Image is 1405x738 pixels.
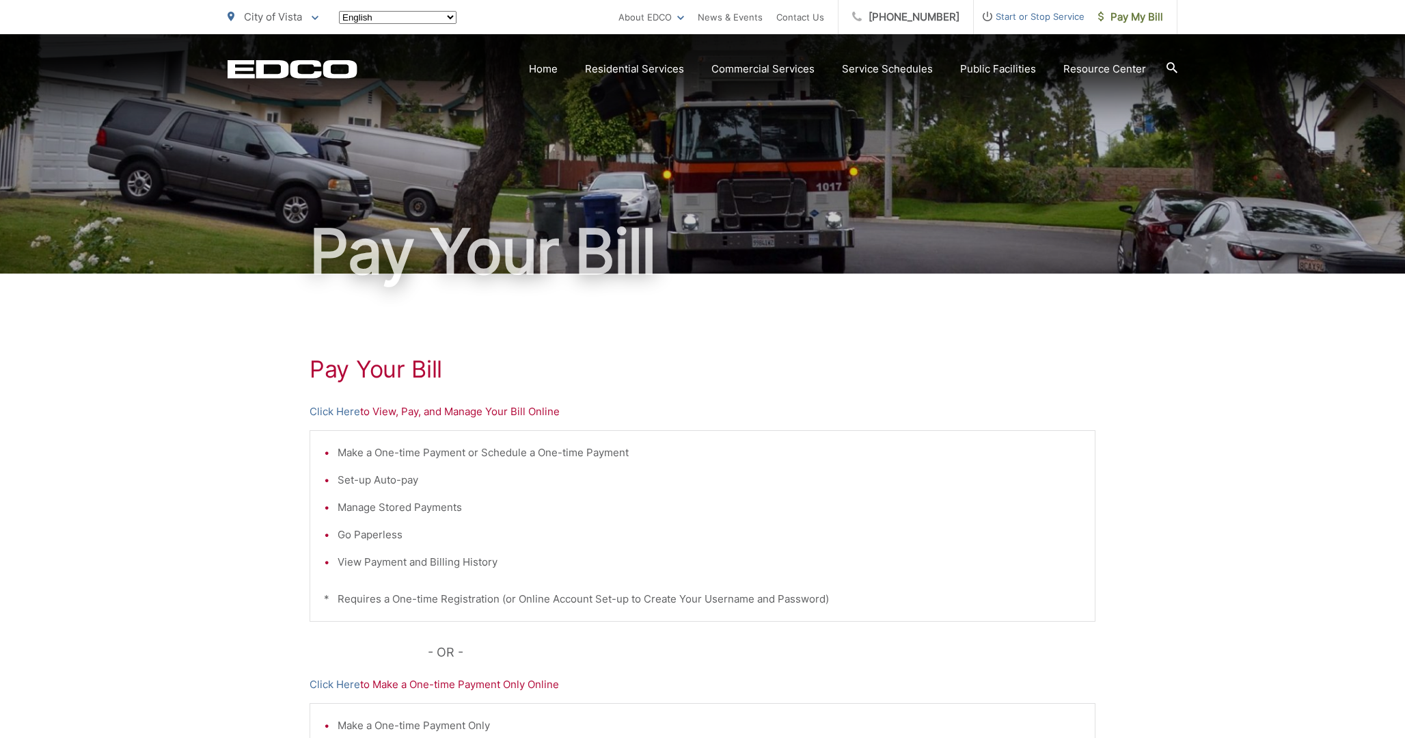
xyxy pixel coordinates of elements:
[698,9,763,25] a: News & Events
[1098,9,1163,25] span: Pay My Bill
[960,61,1036,77] a: Public Facilities
[228,218,1177,286] h1: Pay Your Bill
[338,717,1081,734] li: Make a One-time Payment Only
[324,591,1081,607] p: * Requires a One-time Registration (or Online Account Set-up to Create Your Username and Password)
[1063,61,1146,77] a: Resource Center
[338,499,1081,516] li: Manage Stored Payments
[338,554,1081,570] li: View Payment and Billing History
[338,472,1081,488] li: Set-up Auto-pay
[585,61,684,77] a: Residential Services
[310,356,1095,383] h1: Pay Your Bill
[244,10,302,23] span: City of Vista
[776,9,824,25] a: Contact Us
[618,9,684,25] a: About EDCO
[338,445,1081,461] li: Make a One-time Payment or Schedule a One-time Payment
[711,61,815,77] a: Commercial Services
[228,60,357,79] a: EDCD logo. Return to the homepage.
[529,61,558,77] a: Home
[428,642,1096,663] p: - OR -
[338,527,1081,543] li: Go Paperless
[310,676,360,693] a: Click Here
[310,404,360,420] a: Click Here
[339,11,456,24] select: Select a language
[842,61,933,77] a: Service Schedules
[310,404,1095,420] p: to View, Pay, and Manage Your Bill Online
[310,676,1095,693] p: to Make a One-time Payment Only Online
